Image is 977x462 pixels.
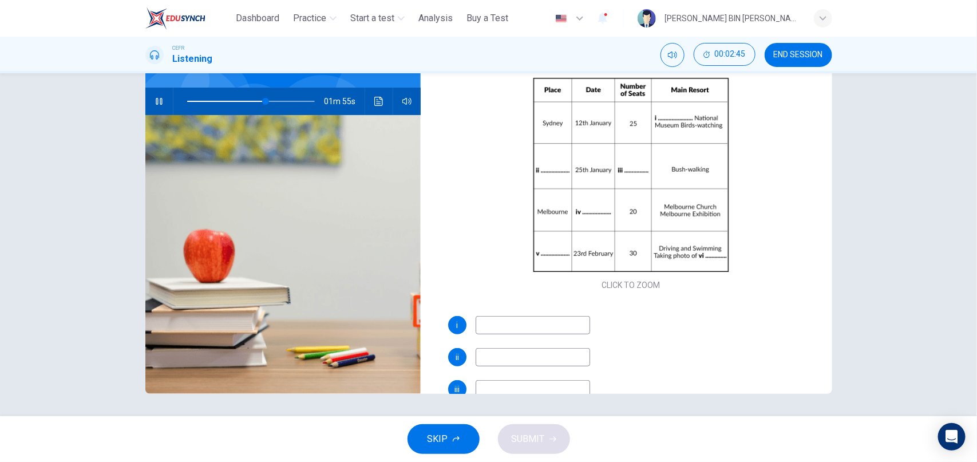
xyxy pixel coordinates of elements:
[145,115,421,394] img: Travel
[428,431,448,447] span: SKIP
[457,321,458,329] span: i
[715,50,746,59] span: 00:02:45
[346,8,409,29] button: Start a test
[293,11,326,25] span: Practice
[455,385,460,393] span: iii
[145,7,205,30] img: ELTC logo
[938,423,966,451] div: Open Intercom Messenger
[173,44,185,52] span: CEFR
[638,9,656,27] img: Profile picture
[660,43,685,67] div: Mute
[466,11,508,25] span: Buy a Test
[694,43,756,66] button: 00:02:45
[774,50,823,60] span: END SESSION
[173,52,213,66] h1: Listening
[231,8,284,29] button: Dashboard
[288,8,341,29] button: Practice
[418,11,453,25] span: Analysis
[145,7,232,30] a: ELTC logo
[694,43,756,67] div: Hide
[665,11,800,25] div: [PERSON_NAME] BIN [PERSON_NAME]
[462,8,513,29] button: Buy a Test
[350,11,394,25] span: Start a test
[324,88,365,115] span: 01m 55s
[765,43,832,67] button: END SESSION
[408,424,480,454] button: SKIP
[456,353,459,361] span: ii
[414,8,457,29] button: Analysis
[236,11,279,25] span: Dashboard
[370,88,388,115] button: Click to see the audio transcription
[554,14,568,23] img: en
